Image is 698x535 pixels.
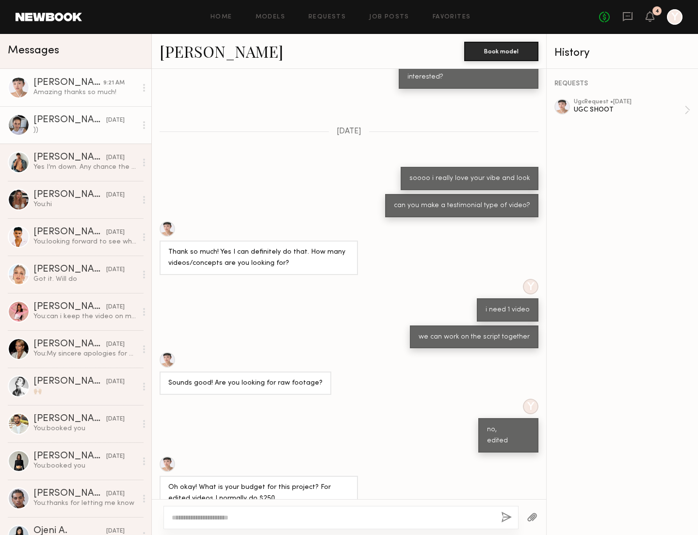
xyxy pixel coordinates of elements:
[33,424,137,433] div: You: booked you
[574,99,690,121] a: ugcRequest •[DATE]UGC SHOOT
[433,14,471,20] a: Favorites
[554,48,690,59] div: History
[419,332,530,343] div: we can work on the script together
[33,414,106,424] div: [PERSON_NAME]
[574,105,684,114] div: UGC SHOOT
[168,247,349,269] div: Thank so much! Yes I can definitely do that. How many videos/concepts are you looking for?
[464,42,538,61] button: Book model
[103,79,125,88] div: 9:21 AM
[106,452,125,461] div: [DATE]
[33,162,137,172] div: Yes I’m down. Any chance the pay could be $250? That’s my rate for UCG/modeling products
[394,200,530,211] div: can you make a testimonial type of video?
[33,387,137,396] div: 🙌🏼
[33,452,106,461] div: [PERSON_NAME]
[106,191,125,200] div: [DATE]
[369,14,409,20] a: Job Posts
[106,303,125,312] div: [DATE]
[106,116,125,125] div: [DATE]
[33,377,106,387] div: [PERSON_NAME]
[337,128,361,136] span: [DATE]
[554,81,690,87] div: REQUESTS
[308,14,346,20] a: Requests
[106,489,125,499] div: [DATE]
[33,265,106,275] div: [PERSON_NAME]
[33,200,137,209] div: You: hi
[106,265,125,275] div: [DATE]
[33,340,106,349] div: [PERSON_NAME]
[106,415,125,424] div: [DATE]
[211,14,232,20] a: Home
[33,499,137,508] div: You: thanks for letting me know
[168,378,323,389] div: Sounds good! Are you looking for raw footage?
[106,153,125,162] div: [DATE]
[33,349,137,358] div: You: My sincere apologies for my outrageously late response! Would you still like to work together?
[33,302,106,312] div: [PERSON_NAME]
[33,489,106,499] div: [PERSON_NAME]
[33,115,106,125] div: [PERSON_NAME]
[33,78,103,88] div: [PERSON_NAME]
[33,237,137,246] div: You: looking forward to see what you creates
[33,312,137,321] div: You: can i keep the video on my iinstagram feed though ?
[486,305,530,316] div: i need 1 video
[106,228,125,237] div: [DATE]
[464,47,538,55] a: Book model
[106,377,125,387] div: [DATE]
[8,45,59,56] span: Messages
[106,340,125,349] div: [DATE]
[574,99,684,105] div: ugc Request • [DATE]
[487,424,530,447] div: no, edited
[256,14,285,20] a: Models
[33,88,137,97] div: Amazing thanks so much!
[33,275,137,284] div: Got it. Will do
[655,9,659,14] div: 4
[33,153,106,162] div: [PERSON_NAME]
[33,190,106,200] div: [PERSON_NAME]
[168,482,349,504] div: Oh okay! What is your budget for this project? For edited videos I normally do $250
[409,173,530,184] div: soooo i really love your vibe and look
[33,461,137,470] div: You: booked you
[667,9,682,25] a: Y
[160,41,283,62] a: [PERSON_NAME]
[33,125,137,134] div: ))
[33,227,106,237] div: [PERSON_NAME]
